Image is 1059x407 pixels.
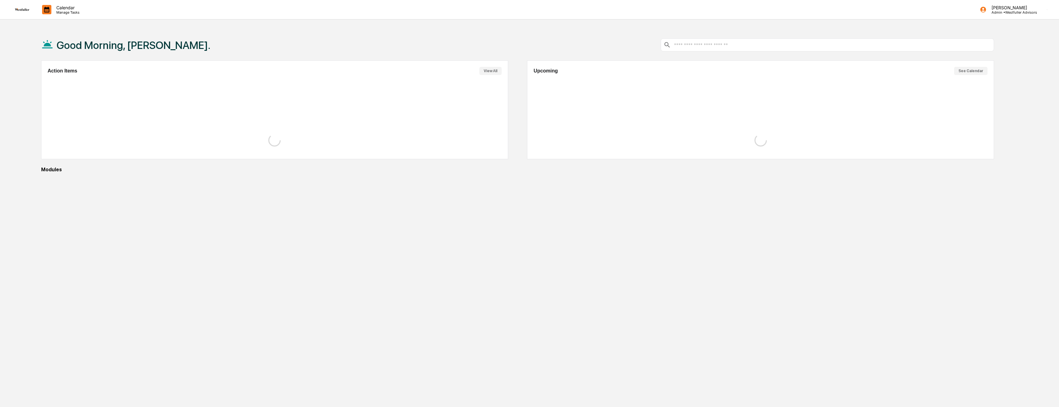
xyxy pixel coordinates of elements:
button: See Calendar [954,67,988,75]
p: Manage Tasks [51,10,83,15]
img: logo [15,8,30,11]
h1: Good Morning, [PERSON_NAME]. [57,39,210,51]
p: Calendar [51,5,83,10]
h2: Upcoming [534,68,558,74]
h2: Action Items [48,68,77,74]
button: View All [479,67,502,75]
p: Admin • Westfuller Advisors [987,10,1037,15]
p: [PERSON_NAME] [987,5,1037,10]
div: Modules [41,167,994,173]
